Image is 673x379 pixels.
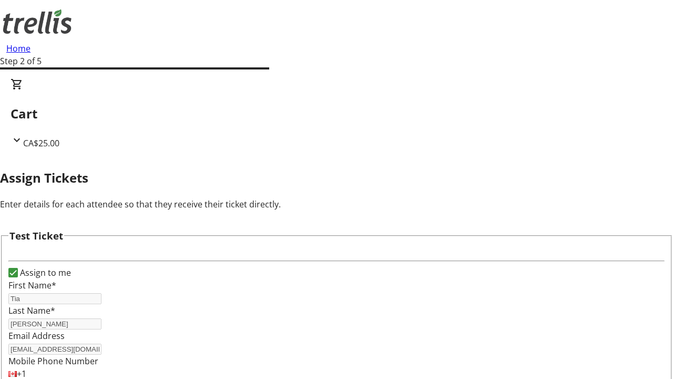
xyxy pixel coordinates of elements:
div: CartCA$25.00 [11,78,662,149]
label: Last Name* [8,305,55,316]
label: First Name* [8,280,56,291]
label: Mobile Phone Number [8,355,98,367]
label: Email Address [8,330,65,342]
h2: Cart [11,104,662,123]
span: CA$25.00 [23,137,59,149]
label: Assign to me [18,266,71,279]
h3: Test Ticket [9,228,63,243]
